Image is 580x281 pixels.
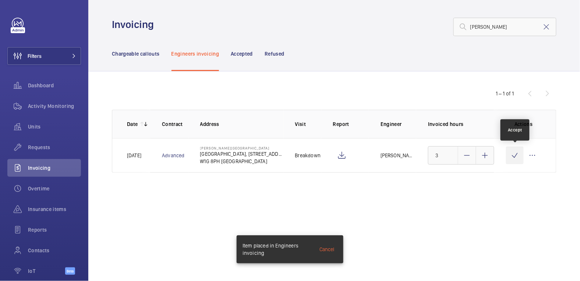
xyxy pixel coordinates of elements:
[295,120,321,128] p: Visit
[200,158,283,165] p: W1G 8PH [GEOGRAPHIC_DATA]
[428,146,494,165] input: 0
[312,240,342,258] button: Cancel
[28,164,81,172] span: Invoicing
[28,52,42,60] span: Filters
[65,267,75,275] span: Beta
[28,226,81,233] span: Reports
[265,50,284,57] p: Refused
[200,120,283,128] p: Address
[243,242,309,257] div: Item placed in Engineers invoicing
[381,120,416,128] p: Engineer
[28,247,81,254] span: Contacts
[28,123,81,130] span: Units
[508,127,522,133] div: Accept
[453,18,556,36] input: Find an invoice
[28,144,81,151] span: Requests
[7,47,81,65] button: Filters
[112,50,160,57] p: Chargeable callouts
[295,152,321,159] p: Breakdown
[127,120,138,128] p: Date
[381,152,416,159] p: [PERSON_NAME]
[112,18,158,31] h1: Invoicing
[28,185,81,192] span: Overtime
[428,120,494,128] p: Invoiced hours
[28,206,81,213] span: Insurance items
[28,102,81,110] span: Activity Monitoring
[231,50,253,57] p: Accepted
[319,246,335,253] div: Cancel
[28,267,65,275] span: IoT
[162,120,188,128] p: Contract
[28,82,81,89] span: Dashboard
[127,152,141,159] p: [DATE]
[333,120,369,128] p: Report
[171,50,219,57] p: Engineers invoicing
[162,152,184,158] a: Advanced
[200,146,283,150] p: [PERSON_NAME][GEOGRAPHIC_DATA]
[200,150,283,158] p: [GEOGRAPHIC_DATA], [STREET_ADDRESS][PERSON_NAME],
[496,90,514,97] div: 1 – 1 of 1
